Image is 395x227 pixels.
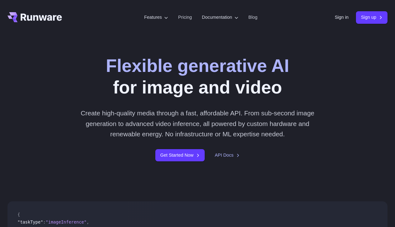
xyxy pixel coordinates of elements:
[17,212,20,217] span: {
[215,152,240,159] a: API Docs
[335,14,348,21] a: Sign in
[17,219,43,224] span: "taskType"
[155,149,205,161] a: Get Started Now
[87,219,89,224] span: ,
[202,14,238,21] label: Documentation
[7,12,62,22] a: Go to /
[248,14,257,21] a: Blog
[46,219,87,224] span: "imageInference"
[356,11,387,23] a: Sign up
[76,108,319,139] p: Create high-quality media through a fast, affordable API. From sub-second image generation to adv...
[43,219,46,224] span: :
[106,55,289,98] h1: for image and video
[106,56,289,76] strong: Flexible generative AI
[178,14,192,21] a: Pricing
[144,14,168,21] label: Features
